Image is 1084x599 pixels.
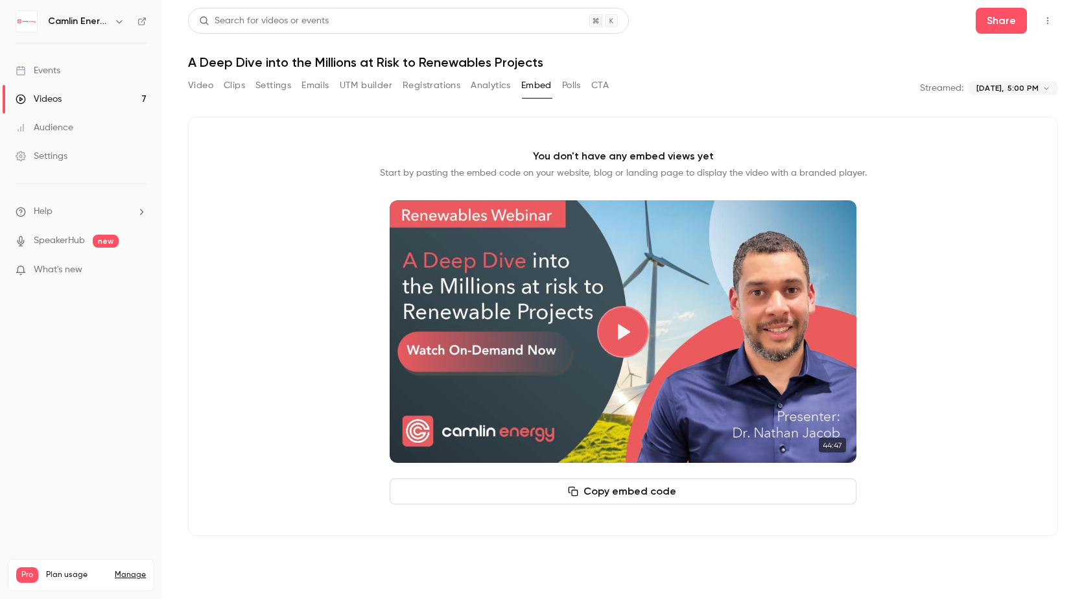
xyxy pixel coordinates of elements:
span: Plan usage [46,570,107,580]
button: Copy embed code [390,478,856,504]
section: Cover [390,200,856,463]
button: Polls [562,75,581,96]
iframe: Noticeable Trigger [131,264,147,276]
div: Audience [16,121,73,134]
button: Video [188,75,213,96]
button: Embed [521,75,552,96]
button: Settings [255,75,291,96]
h1: A Deep Dive into the Millions at Risk to Renewables Projects [188,54,1058,70]
button: Analytics [471,75,511,96]
button: Top Bar Actions [1037,10,1058,31]
span: 5:00 PM [1007,82,1039,94]
span: Pro [16,567,38,583]
time: 44:47 [819,438,846,452]
a: Manage [115,570,146,580]
p: Start by pasting the embed code on your website, blog or landing page to display the video with a... [380,167,867,180]
p: Streamed: [920,82,963,95]
button: Registrations [403,75,460,96]
button: Share [976,8,1027,34]
div: Search for videos or events [199,14,329,28]
span: [DATE], [976,82,1004,94]
img: Camlin Energy [16,11,37,32]
div: Events [16,64,60,77]
span: What's new [34,263,82,277]
button: Emails [301,75,329,96]
div: Settings [16,150,67,163]
h6: Camlin Energy [48,15,109,28]
span: new [93,235,119,248]
span: Help [34,205,53,218]
a: SpeakerHub [34,234,85,248]
div: Videos [16,93,62,106]
button: Clips [224,75,245,96]
li: help-dropdown-opener [16,205,147,218]
p: You don't have any embed views yet [533,148,714,164]
button: UTM builder [340,75,392,96]
button: CTA [591,75,609,96]
button: Play video [597,306,649,358]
